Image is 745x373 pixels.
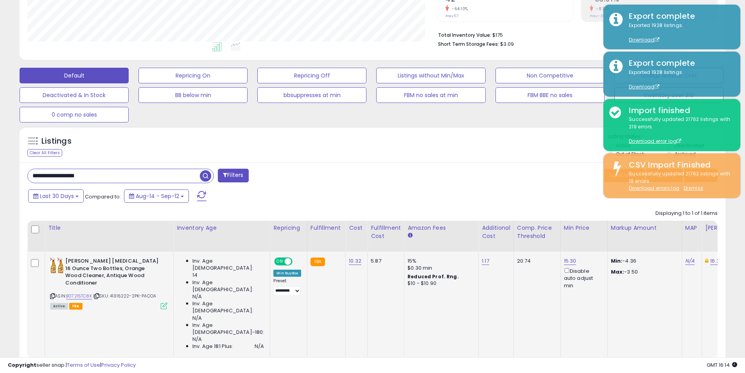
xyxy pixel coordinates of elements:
[408,280,472,287] div: $10 - $10.90
[67,361,100,369] a: Terms of Use
[629,83,659,90] a: Download
[684,185,703,191] u: Dismiss
[40,192,74,200] span: Last 30 Days
[611,268,625,276] strong: Max:
[273,224,304,232] div: Repricing
[707,361,737,369] span: 2025-10-13 16:14 GMT
[449,6,468,12] small: -64.10%
[20,107,129,123] button: 0 comp no sales
[192,336,202,343] span: N/A
[8,362,136,369] div: seller snap | |
[445,14,458,18] small: Prev: 117
[257,68,366,83] button: Repricing Off
[273,278,301,296] div: Preset:
[710,257,721,265] a: 16.31
[291,258,304,265] span: OFF
[623,116,734,145] div: Successfully updated 21762 listings with 219 errors.
[48,224,170,232] div: Title
[257,87,366,103] button: bbsuppresses at min
[376,68,485,83] button: Listings without Min/Max
[50,258,63,273] img: 41jVf1IZbuL._SL40_.jpg
[349,224,364,232] div: Cost
[101,361,136,369] a: Privacy Policy
[93,293,156,299] span: | SKU: 41316222-2PK-PACOA
[28,189,84,203] button: Last 30 Days
[593,6,609,12] small: -8.13%
[623,22,734,44] div: Exported 1928 listings.
[408,224,475,232] div: Amazon Fees
[371,224,401,240] div: Fulfillment Cost
[218,169,248,182] button: Filters
[349,257,361,265] a: 10.32
[517,258,555,265] div: 20.74
[482,257,489,265] a: 1.17
[623,69,734,91] div: Exported 1928 listings.
[611,224,679,232] div: Markup Amount
[273,270,301,277] div: Win BuyBox
[685,224,698,232] div: MAP
[623,159,734,171] div: CSV Import Finished
[623,11,734,22] div: Export complete
[564,224,604,232] div: Min Price
[371,258,398,265] div: 5.87
[66,293,92,299] a: B07215TC8K
[192,272,197,279] span: 14
[50,258,167,308] div: ASIN:
[192,322,264,336] span: Inv. Age [DEMOGRAPHIC_DATA]-180:
[482,224,510,240] div: Additional Cost
[564,267,601,289] div: Disable auto adjust min
[69,303,83,310] span: FBA
[177,224,267,232] div: Inventory Age
[408,232,412,239] small: Amazon Fees.
[124,189,189,203] button: Aug-14 - Sep-12
[611,268,676,276] p: -3.50
[85,193,121,200] span: Compared to:
[65,258,160,288] b: [PERSON_NAME] [MEDICAL_DATA] 16 Ounce Two Bottles, Orange Wood Cleaner, Antique Wood Conditioner
[685,257,695,265] a: N/A
[275,258,285,265] span: ON
[623,170,734,192] div: Successfully updated 21762 listings with 19 errors.
[408,273,459,280] b: Reduced Prof. Rng.
[629,36,659,43] a: Download
[438,41,499,47] b: Short Term Storage Fees:
[655,210,718,217] div: Displaying 1 to 1 of 1 items
[136,192,179,200] span: Aug-14 - Sep-12
[376,87,485,103] button: FBM no sales at min
[629,185,679,191] a: Download errors log
[192,258,264,272] span: Inv. Age [DEMOGRAPHIC_DATA]:
[41,136,72,147] h5: Listings
[500,40,514,48] span: $3.09
[311,224,342,232] div: Fulfillment
[192,293,202,300] span: N/A
[138,87,248,103] button: BB below min
[192,279,264,293] span: Inv. Age [DEMOGRAPHIC_DATA]:
[192,343,233,350] span: Inv. Age 181 Plus:
[623,105,734,116] div: Import finished
[255,343,264,350] span: N/A
[311,258,325,266] small: FBA
[50,303,68,310] span: All listings currently available for purchase on Amazon
[408,258,472,265] div: 15%
[192,315,202,322] span: N/A
[623,58,734,69] div: Export complete
[27,149,62,157] div: Clear All Filters
[20,87,129,103] button: Deactivated & In Stock
[629,138,681,144] a: Download error log
[495,68,605,83] button: Non Competitive
[611,257,623,265] strong: Min:
[611,258,676,265] p: -4.36
[495,87,605,103] button: FBM BBE no sales
[590,14,612,18] small: Prev: -31.36%
[138,68,248,83] button: Repricing On
[438,30,712,39] li: $175
[192,300,264,314] span: Inv. Age [DEMOGRAPHIC_DATA]:
[438,32,491,38] b: Total Inventory Value:
[20,68,129,83] button: Default
[517,224,557,240] div: Comp. Price Threshold
[8,361,36,369] strong: Copyright
[564,257,576,265] a: 15.30
[408,265,472,272] div: $0.30 min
